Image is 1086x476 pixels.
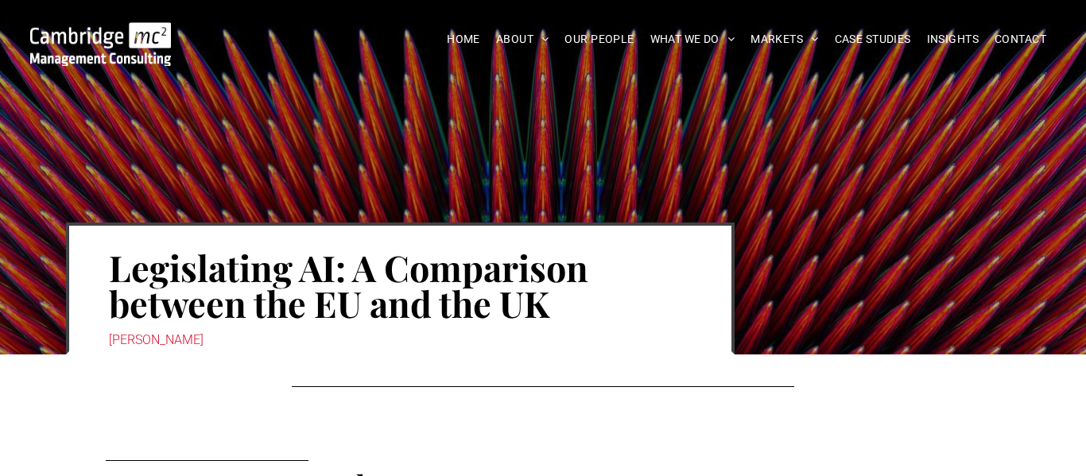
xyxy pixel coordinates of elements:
a: MARKETS [743,27,826,52]
img: Go to Homepage [30,22,172,66]
a: HOME [439,27,488,52]
a: Your Business Transformed | Cambridge Management Consulting [30,25,172,41]
a: WHAT WE DO [642,27,743,52]
a: OUR PEOPLE [557,27,642,52]
a: INSIGHTS [919,27,987,52]
a: ABOUT [488,27,557,52]
div: [PERSON_NAME] [109,329,692,351]
a: CASE STUDIES [827,27,919,52]
a: CONTACT [987,27,1054,52]
h1: Legislating AI: A Comparison between the EU and the UK [109,248,692,323]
